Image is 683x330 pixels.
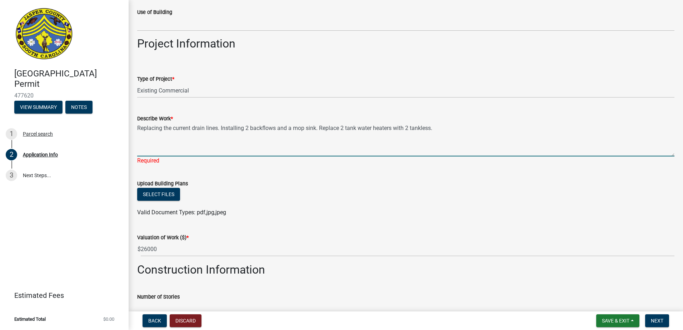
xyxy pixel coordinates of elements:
[148,318,161,324] span: Back
[6,170,17,181] div: 3
[14,317,46,321] span: Estimated Total
[14,7,74,61] img: Jasper County, South Carolina
[645,314,669,327] button: Next
[14,69,123,89] h4: [GEOGRAPHIC_DATA] Permit
[137,188,180,201] button: Select files
[596,314,639,327] button: Save & Exit
[137,181,188,186] label: Upload Building Plans
[23,131,53,136] div: Parcel search
[65,101,93,114] button: Notes
[137,242,141,256] span: $
[137,77,174,82] label: Type of Project
[137,156,674,165] div: Required
[137,295,180,300] label: Number of Stories
[170,314,201,327] button: Discard
[651,318,663,324] span: Next
[14,101,63,114] button: View Summary
[6,288,117,302] a: Estimated Fees
[137,209,226,216] span: Valid Document Types: pdf,jpg,jpeg
[23,152,58,157] div: Application Info
[137,235,189,240] label: Valuation of Work ($)
[65,105,93,110] wm-modal-confirm: Notes
[137,37,674,50] h2: Project Information
[137,116,173,121] label: Describe Work
[6,128,17,140] div: 1
[602,318,629,324] span: Save & Exit
[14,92,114,99] span: 477620
[14,105,63,110] wm-modal-confirm: Summary
[143,314,167,327] button: Back
[103,317,114,321] span: $0.00
[137,263,674,276] h2: Construction Information
[137,10,172,15] label: Use of Building
[6,149,17,160] div: 2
